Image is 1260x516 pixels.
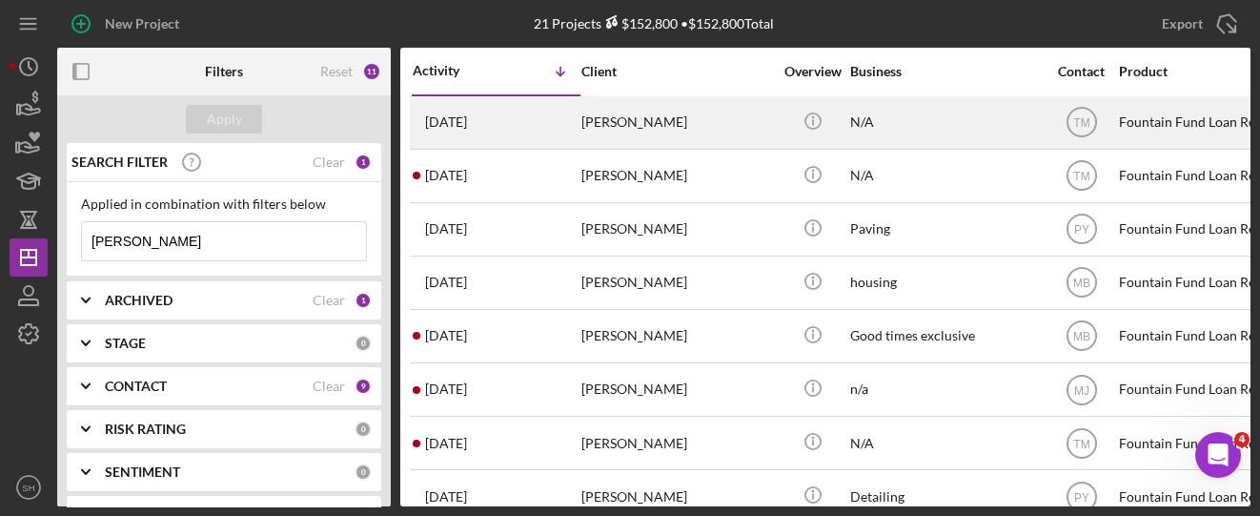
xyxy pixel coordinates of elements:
b: SENTIMENT [105,464,180,480]
div: N/A [850,97,1041,148]
div: 0 [355,335,372,352]
div: housing [850,258,1041,308]
div: [PERSON_NAME] [581,97,772,148]
div: Clear [313,155,345,170]
text: MB [1073,330,1090,343]
time: 2025-08-05 18:42 [425,114,467,130]
b: RISK RATING [105,422,186,437]
div: n/a [850,364,1041,415]
text: MJ [1074,383,1089,397]
b: SEARCH FILTER [71,155,168,170]
text: PY [1073,223,1088,237]
button: Apply [186,105,262,134]
div: 21 Projects • $152,800 Total [534,15,774,31]
span: 4 [1234,432,1250,447]
div: Apply [207,105,242,134]
div: Export [1162,5,1203,43]
div: 11 [362,62,381,81]
div: Applied in combination with filters below [81,196,367,212]
div: [PERSON_NAME] [581,364,772,415]
iframe: Intercom live chat [1195,432,1241,478]
text: TM [1073,437,1089,450]
time: 2024-11-21 01:15 [425,382,467,397]
div: 1 [355,154,372,171]
div: [PERSON_NAME] [581,311,772,361]
div: Activity [413,63,497,78]
text: TM [1073,116,1089,130]
time: 2025-01-14 18:20 [425,275,467,290]
text: MB [1073,277,1090,290]
button: Export [1143,5,1250,43]
div: N/A [850,151,1041,201]
text: SH [22,483,34,493]
button: New Project [57,5,198,43]
div: 0 [355,421,372,438]
div: Clear [313,293,345,308]
div: [PERSON_NAME] [581,258,772,308]
b: STAGE [105,336,146,351]
time: 2024-10-21 13:43 [425,489,467,505]
div: New Project [105,5,179,43]
div: [PERSON_NAME] [581,418,772,468]
div: [PERSON_NAME] [581,204,772,255]
div: 0 [355,464,372,481]
b: CONTACT [105,379,167,394]
div: Overview [777,64,848,79]
div: Clear [313,379,345,394]
div: Reset [320,64,353,79]
b: ARCHIVED [105,293,173,308]
time: 2025-07-23 17:50 [425,168,467,183]
div: Paving [850,204,1041,255]
time: 2024-11-18 15:56 [425,436,467,451]
time: 2025-01-10 07:53 [425,328,467,343]
div: 9 [355,378,372,395]
div: $152,800 [601,15,678,31]
div: Contact [1046,64,1117,79]
div: [PERSON_NAME] [581,151,772,201]
time: 2025-06-04 12:59 [425,221,467,237]
div: Business [850,64,1041,79]
div: Client [581,64,772,79]
text: TM [1073,170,1089,183]
div: Good times exclusive [850,311,1041,361]
button: SH [10,468,48,506]
text: PY [1073,490,1088,504]
div: 1 [355,292,372,309]
b: Filters [205,64,243,79]
div: N/A [850,418,1041,468]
